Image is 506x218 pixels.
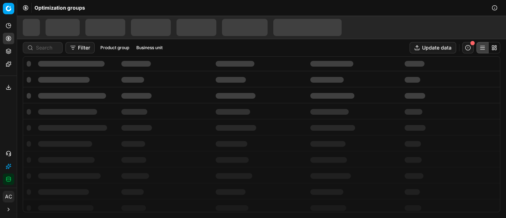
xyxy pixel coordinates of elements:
button: Product group [97,43,132,52]
button: Update data [410,42,456,53]
button: Filter [65,42,95,53]
button: Business unit [133,43,165,52]
button: AC [3,191,14,202]
span: Optimization groups [35,4,85,11]
nav: breadcrumb [35,4,85,11]
input: Search [36,44,58,51]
